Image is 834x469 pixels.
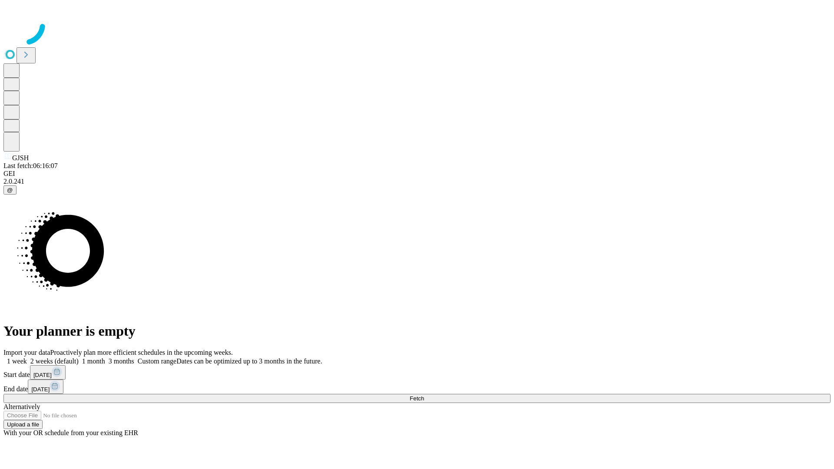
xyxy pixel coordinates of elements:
[3,170,831,178] div: GEI
[3,403,40,410] span: Alternatively
[7,187,13,193] span: @
[3,178,831,185] div: 2.0.241
[3,365,831,380] div: Start date
[410,395,424,402] span: Fetch
[109,357,134,365] span: 3 months
[3,394,831,403] button: Fetch
[7,357,27,365] span: 1 week
[3,429,138,436] span: With your OR schedule from your existing EHR
[176,357,322,365] span: Dates can be optimized up to 3 months in the future.
[3,380,831,394] div: End date
[3,420,43,429] button: Upload a file
[3,185,17,195] button: @
[3,323,831,339] h1: Your planner is empty
[30,365,66,380] button: [DATE]
[28,380,63,394] button: [DATE]
[30,357,79,365] span: 2 weeks (default)
[50,349,233,356] span: Proactively plan more efficient schedules in the upcoming weeks.
[12,154,29,162] span: GJSH
[31,386,50,393] span: [DATE]
[3,162,58,169] span: Last fetch: 06:16:07
[82,357,105,365] span: 1 month
[3,349,50,356] span: Import your data
[138,357,176,365] span: Custom range
[33,372,52,378] span: [DATE]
